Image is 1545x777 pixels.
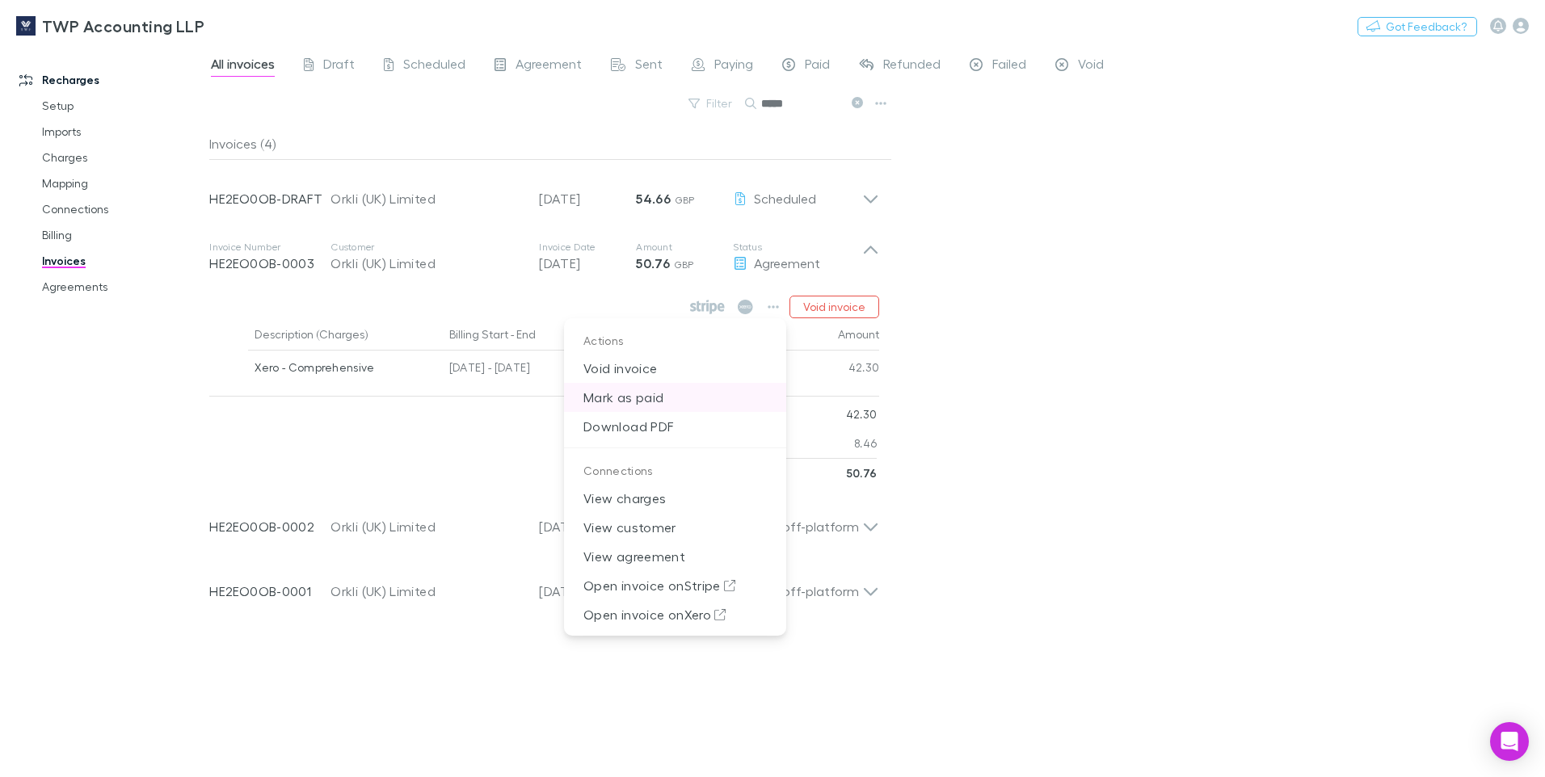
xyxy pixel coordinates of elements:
a: View charges [564,484,786,513]
a: View customer [564,513,786,542]
div: Open Intercom Messenger [1490,722,1529,761]
p: Actions [564,325,786,354]
a: Download PDF [564,412,786,441]
p: Open invoice on Xero [564,600,786,629]
p: Mark as paid [564,383,786,412]
p: Open invoice on Stripe [564,571,786,600]
a: View agreement [564,542,786,571]
p: Connections [564,455,786,484]
a: Open invoice onStripe [564,571,786,600]
a: Open invoice onXero [564,600,786,629]
p: Void invoice [564,354,786,383]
